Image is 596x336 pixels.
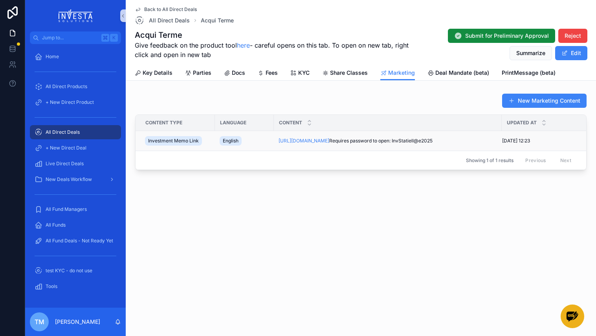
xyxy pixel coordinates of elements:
[145,120,182,126] span: Content Type
[380,66,415,81] a: Marketing
[502,94,587,108] button: New Marketing Content
[149,17,190,24] span: All Direct Deals
[388,69,415,77] span: Marketing
[185,66,211,81] a: Parties
[143,69,172,77] span: Key Details
[516,49,545,57] span: Summarize
[46,129,80,135] span: All Direct Deals
[135,30,409,41] h1: Acqui Terme
[502,138,581,144] a: [DATE] 12:23
[46,83,87,90] span: All Direct Products
[30,31,121,44] button: Jump to...K
[502,69,556,77] span: PrintMessage (beta)
[298,69,310,77] span: KYC
[266,69,278,77] span: Fees
[466,157,513,164] span: Showing 1 of 1 results
[46,206,87,212] span: All Fund Managers
[220,120,246,126] span: Language
[144,6,197,13] span: Back to All Direct Deals
[448,29,555,43] button: Submit for Preliminary Approval
[279,138,329,144] a: [URL][DOMAIN_NAME]
[30,264,121,278] a: test KYC - do not use
[465,32,549,40] span: Submit for Preliminary Approval
[290,66,310,81] a: KYC
[567,311,578,322] img: Group%203%20(1)_LoaowYY4j.png
[46,283,57,290] span: Tools
[502,138,530,144] span: [DATE] 12:23
[135,6,197,13] a: Back to All Direct Deals
[565,32,581,40] span: Reject
[220,135,269,147] a: English
[30,279,121,294] a: Tools
[46,99,94,105] span: + New Direct Product
[322,66,368,81] a: Share Classes
[30,172,121,186] a: New Deals Workflow
[258,66,278,81] a: Fees
[111,35,117,41] span: K
[46,268,92,274] span: test KYC - do not use
[46,161,84,167] span: Live Direct Deals
[427,66,489,81] a: Deal Mandate (beta)
[558,29,587,43] button: Reject
[30,234,121,248] a: All Fund Deals - Not Ready Yet
[30,95,121,109] a: + New Direct Product
[193,69,211,77] span: Parties
[279,134,497,148] a: [URL][DOMAIN_NAME]Requires password to open: InvStatiell@e2025
[46,54,59,60] span: Home
[330,69,368,77] span: Share Classes
[30,218,121,232] a: All Funds
[502,66,556,81] a: PrintMessage (beta)
[42,35,98,41] span: Jump to...
[25,44,126,304] div: scrollable content
[30,79,121,94] a: All Direct Products
[510,46,552,60] button: Summarize
[223,138,238,144] span: English
[59,9,93,22] img: App logo
[30,202,121,216] a: All Fund Managers
[46,222,66,228] span: All Funds
[35,317,44,327] span: TM
[46,238,113,244] span: All Fund Deals - Not Ready Yet
[135,16,190,25] a: All Direct Deals
[201,17,234,24] a: Acqui Terme
[30,125,121,139] a: All Direct Deals
[224,66,245,81] a: Docs
[435,69,489,77] span: Deal Mandate (beta)
[148,138,199,144] span: Investment Memo Link
[30,50,121,64] a: Home
[232,69,245,77] span: Docs
[237,41,250,49] a: here
[279,137,433,144] p: Requires password to open: InvStatiell@e2025
[46,176,92,183] span: New Deals Workflow
[507,120,537,126] span: Updated at
[145,135,210,147] a: Investment Memo Link
[555,46,587,60] button: Edit
[135,66,172,81] a: Key Details
[30,141,121,155] a: + New Direct Deal
[30,157,121,171] a: Live Direct Deals
[135,41,409,59] span: Give feedback on the product tool - careful opens on this tab. To open on new tab, right click an...
[46,145,86,151] span: + New Direct Deal
[279,120,302,126] span: Content
[55,318,100,326] p: [PERSON_NAME]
